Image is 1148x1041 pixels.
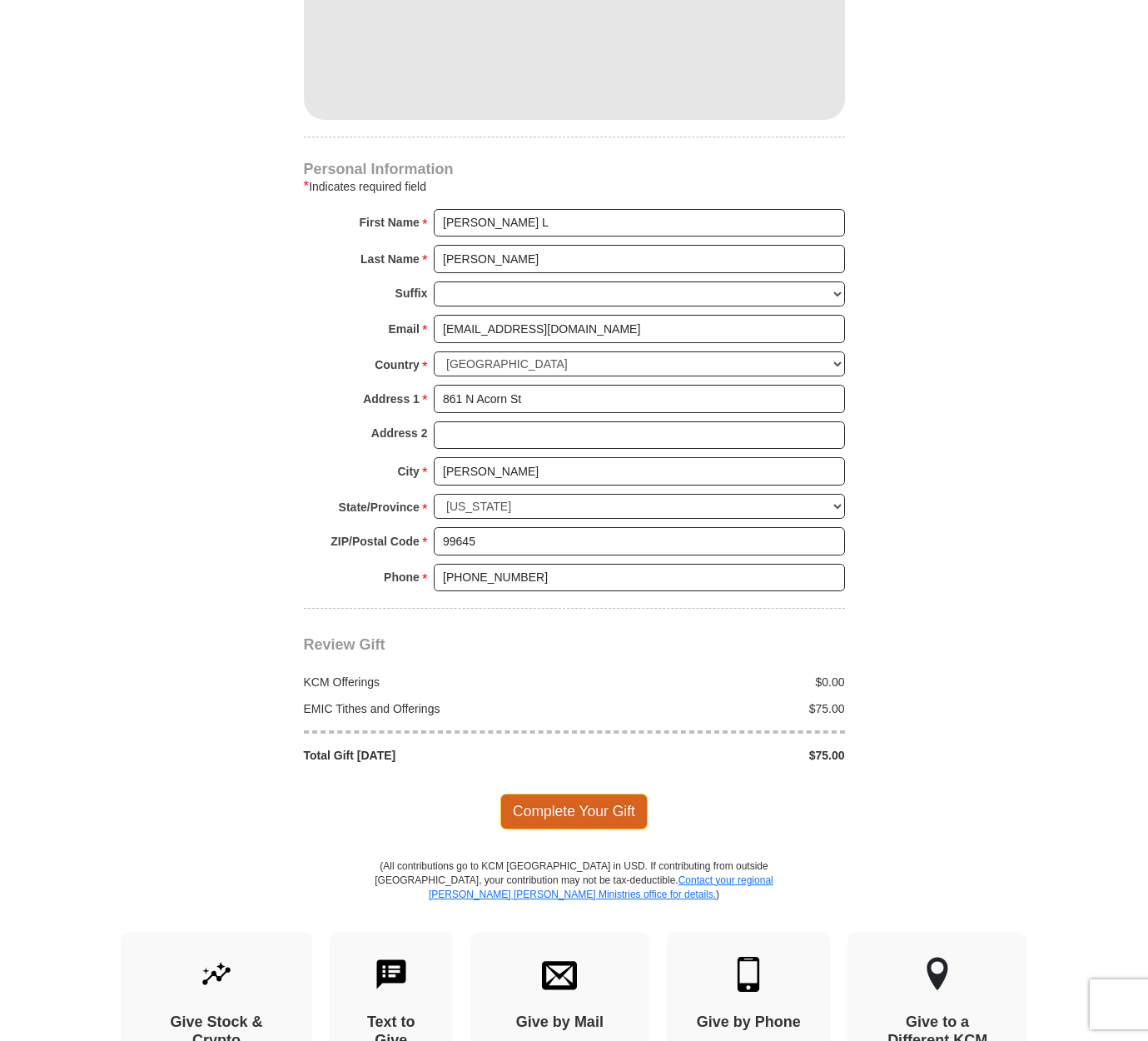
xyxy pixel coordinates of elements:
[199,957,234,992] img: give-by-stock.svg
[542,957,577,992] img: envelope.svg
[375,353,420,376] strong: Country
[731,957,766,992] img: mobile.svg
[339,496,420,519] strong: State/Province
[330,530,420,553] strong: ZIP/Postal Code
[360,211,420,234] strong: First Name
[574,674,854,690] div: $0.00
[304,162,845,176] h4: Personal Information
[295,700,574,717] div: EMIC Tithes and Offerings
[360,247,420,271] strong: Last Name
[363,387,420,411] strong: Address 1
[389,317,420,341] strong: Email
[500,794,648,829] span: Complete Your Gift
[395,281,428,305] strong: Suffix
[384,565,420,589] strong: Phone
[397,460,419,483] strong: City
[374,957,409,992] img: text-to-give.svg
[295,674,574,690] div: KCM Offerings
[295,747,574,764] div: Total Gift [DATE]
[375,859,774,932] p: (All contributions go to KCM [GEOGRAPHIC_DATA] in USD. If contributing from outside [GEOGRAPHIC_D...
[696,1014,801,1032] h4: Give by Phone
[304,636,385,653] span: Review Gift
[499,1014,621,1032] h4: Give by Mail
[926,957,949,992] img: other-region
[371,421,428,445] strong: Address 2
[574,747,854,764] div: $75.00
[574,700,854,717] div: $75.00
[429,874,773,900] a: Contact your regional [PERSON_NAME] [PERSON_NAME] Ministries office for details.
[304,177,845,197] div: Indicates required field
